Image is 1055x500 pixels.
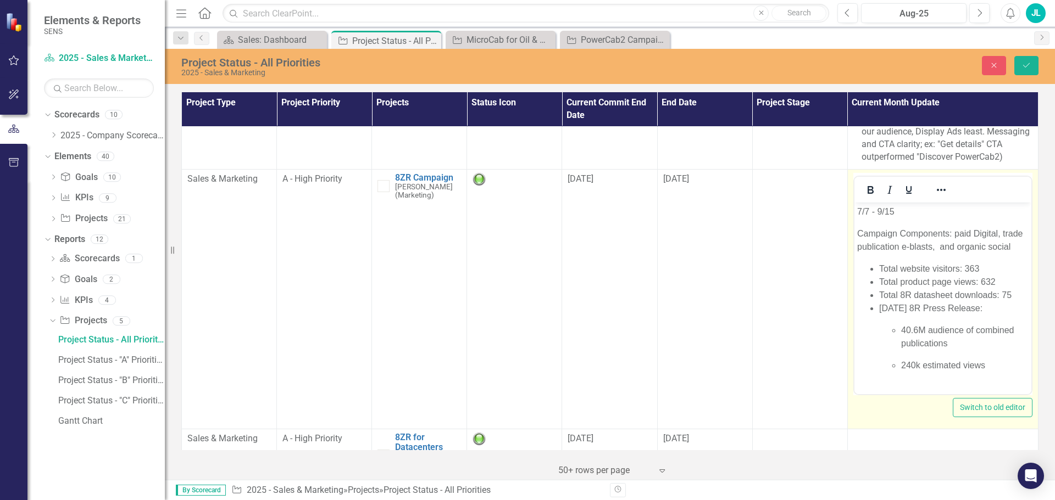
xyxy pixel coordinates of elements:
[663,433,689,443] span: [DATE]
[787,8,811,17] span: Search
[55,372,165,389] a: Project Status - "B" Priorities
[187,173,258,184] span: Sales & Marketing
[113,214,131,223] div: 21
[899,182,918,198] button: Underline
[125,254,143,263] div: 1
[1018,463,1044,489] div: Open Intercom Messenger
[282,173,342,184] span: A - High Priority
[581,33,667,47] div: PowerCab2 Campaign
[473,173,486,186] img: Green: On Track
[395,183,461,199] small: [PERSON_NAME] (Marketing)
[568,433,593,443] span: [DATE]
[54,233,85,246] a: Reports
[55,392,165,409] a: Project Status - "C" Priorities
[60,212,107,225] a: Projects
[282,433,342,443] span: A - High Priority
[395,432,461,462] a: 8ZR for Datacenters Campaign
[5,13,25,32] img: ClearPoint Strategy
[54,150,91,163] a: Elements
[181,69,662,77] div: 2025 - Sales & Marketing
[1026,3,1046,23] button: JL
[58,335,165,345] div: Project Status - All Priorities
[91,235,108,244] div: 12
[223,4,829,23] input: Search ClearPoint...
[932,182,951,198] button: Reveal or hide additional toolbar items
[568,173,593,184] span: [DATE]
[854,203,1031,394] iframe: Rich Text Area
[352,34,438,48] div: Project Status - All Priorities
[58,416,165,426] div: Gantt Chart
[55,331,165,349] a: Project Status - All Priorities
[953,398,1032,417] button: Switch to old editor
[238,33,324,47] div: Sales: Dashboard
[348,485,379,495] a: Projects
[187,433,258,443] span: Sales & Marketing
[467,33,553,47] div: MicroCab for Oil & Gas Campaign
[862,101,1032,164] li: Significant learnings from testing (ex: trade email proved most effective way to reach our audien...
[663,173,689,184] span: [DATE]
[98,295,116,305] div: 4
[473,432,486,446] img: Green: On Track
[60,192,93,204] a: KPIs
[58,375,165,385] div: Project Status - "B" Priorities
[395,173,461,183] a: 8ZR Campaign
[44,52,154,65] a: 2025 - Sales & Marketing
[60,171,97,184] a: Goals
[59,273,97,286] a: Goals
[59,252,119,265] a: Scorecards
[105,110,123,120] div: 10
[60,130,165,142] a: 2025 - Company Scorecard
[861,3,967,23] button: Aug-25
[247,485,343,495] a: 2025 - Sales & Marketing
[231,484,602,497] div: » »
[44,27,141,36] small: SENS
[59,294,92,307] a: KPIs
[181,57,662,69] div: Project Status - All Priorities
[865,7,963,20] div: Aug-25
[58,396,165,406] div: Project Status - "C" Priorities
[44,78,154,98] input: Search Below...
[55,412,165,430] a: Gantt Chart
[771,5,826,21] button: Search
[861,182,880,198] button: Bold
[99,193,116,203] div: 9
[880,182,899,198] button: Italic
[55,351,165,369] a: Project Status - "A" Priorities - Excludes NPI
[220,33,324,47] a: Sales: Dashboard
[384,485,491,495] div: Project Status - All Priorities
[113,316,130,325] div: 5
[103,172,121,182] div: 10
[103,274,120,284] div: 2
[54,109,99,121] a: Scorecards
[58,355,165,365] div: Project Status - "A" Priorities - Excludes NPI
[97,151,114,161] div: 40
[59,314,107,327] a: Projects
[448,33,553,47] a: MicroCab for Oil & Gas Campaign
[563,33,667,47] a: PowerCab2 Campaign
[44,14,141,27] span: Elements & Reports
[176,485,226,496] span: By Scorecard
